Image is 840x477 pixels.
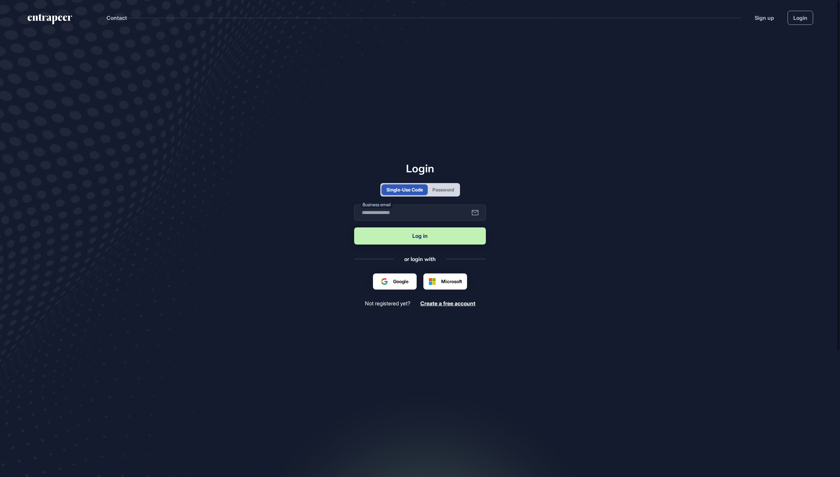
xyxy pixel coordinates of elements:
[386,186,423,193] div: Single-Use Code
[441,278,462,285] span: Microsoft
[755,14,774,22] a: Sign up
[788,11,813,25] a: Login
[354,162,486,175] h1: Login
[365,300,410,307] span: Not registered yet?
[354,227,486,245] button: Log in
[27,14,73,27] a: entrapeer-logo
[107,13,127,22] button: Contact
[404,255,436,263] div: or login with
[432,186,454,193] div: Password
[361,201,392,208] label: Business email
[420,300,475,307] a: Create a free account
